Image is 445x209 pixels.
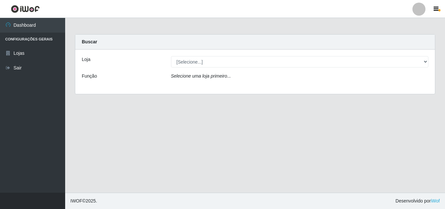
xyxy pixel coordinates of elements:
[395,198,440,204] span: Desenvolvido por
[171,73,231,79] i: Selecione uma loja primeiro...
[70,198,82,203] span: IWOF
[82,56,90,63] label: Loja
[82,73,97,80] label: Função
[11,5,40,13] img: CoreUI Logo
[431,198,440,203] a: iWof
[70,198,97,204] span: © 2025 .
[82,39,97,44] strong: Buscar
